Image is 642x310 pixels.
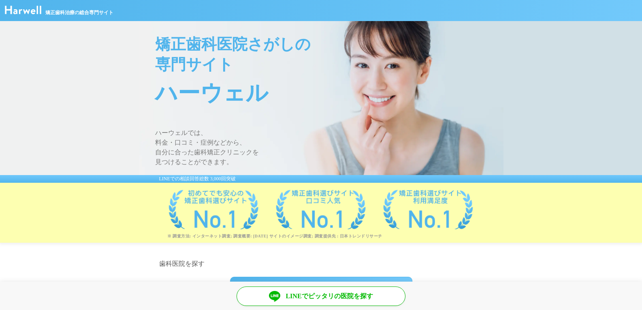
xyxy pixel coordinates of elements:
[45,9,113,16] span: 矯正歯科治療の総合専門サイト
[155,34,503,54] span: 矯正歯科医院さがしの
[155,75,503,112] span: ハーウェル
[159,259,483,269] h2: 歯科医院を探す
[5,6,41,14] img: ハーウェル
[155,148,503,157] span: 自分に合った歯科矯正クリニックを
[230,277,412,299] div: 都道府県を選ぶ
[155,54,503,75] span: 専門サイト
[155,138,503,148] span: 料金・口コミ・症例などから、
[5,9,41,15] a: ハーウェル
[237,286,405,306] a: LINEでピッタリの医院を探す
[155,128,503,138] span: ハーウェルでは、
[167,233,503,239] p: ※ 調査方法: インターネット調査; 調査概要: [DATE] サイトのイメージ調査; 調査提供先 : 日本トレンドリサーチ
[155,157,503,167] span: 見つけることができます。
[139,175,503,183] div: LINEでの相談回答総数 3,000回突破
